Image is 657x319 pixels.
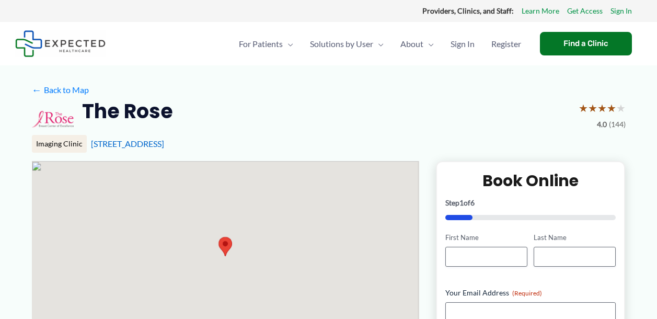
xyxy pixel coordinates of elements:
[534,233,616,243] label: Last Name
[470,198,475,207] span: 6
[597,118,607,131] span: 4.0
[302,26,392,62] a: Solutions by UserMenu Toggle
[82,98,173,124] h2: The Rose
[91,139,164,149] a: [STREET_ADDRESS]
[588,98,597,118] span: ★
[451,26,475,62] span: Sign In
[445,170,616,191] h2: Book Online
[230,26,529,62] nav: Primary Site Navigation
[392,26,442,62] a: AboutMenu Toggle
[239,26,283,62] span: For Patients
[422,6,514,15] strong: Providers, Clinics, and Staff:
[445,199,616,207] p: Step of
[491,26,521,62] span: Register
[442,26,483,62] a: Sign In
[15,30,106,57] img: Expected Healthcare Logo - side, dark font, small
[445,233,527,243] label: First Name
[459,198,464,207] span: 1
[423,26,434,62] span: Menu Toggle
[567,4,603,18] a: Get Access
[32,135,87,153] div: Imaging Clinic
[32,82,89,98] a: ←Back to Map
[230,26,302,62] a: For PatientsMenu Toggle
[609,118,626,131] span: (144)
[400,26,423,62] span: About
[483,26,529,62] a: Register
[32,85,42,95] span: ←
[607,98,616,118] span: ★
[512,289,542,297] span: (Required)
[540,32,632,55] a: Find a Clinic
[597,98,607,118] span: ★
[283,26,293,62] span: Menu Toggle
[445,288,616,298] label: Your Email Address
[373,26,384,62] span: Menu Toggle
[579,98,588,118] span: ★
[522,4,559,18] a: Learn More
[616,98,626,118] span: ★
[310,26,373,62] span: Solutions by User
[610,4,632,18] a: Sign In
